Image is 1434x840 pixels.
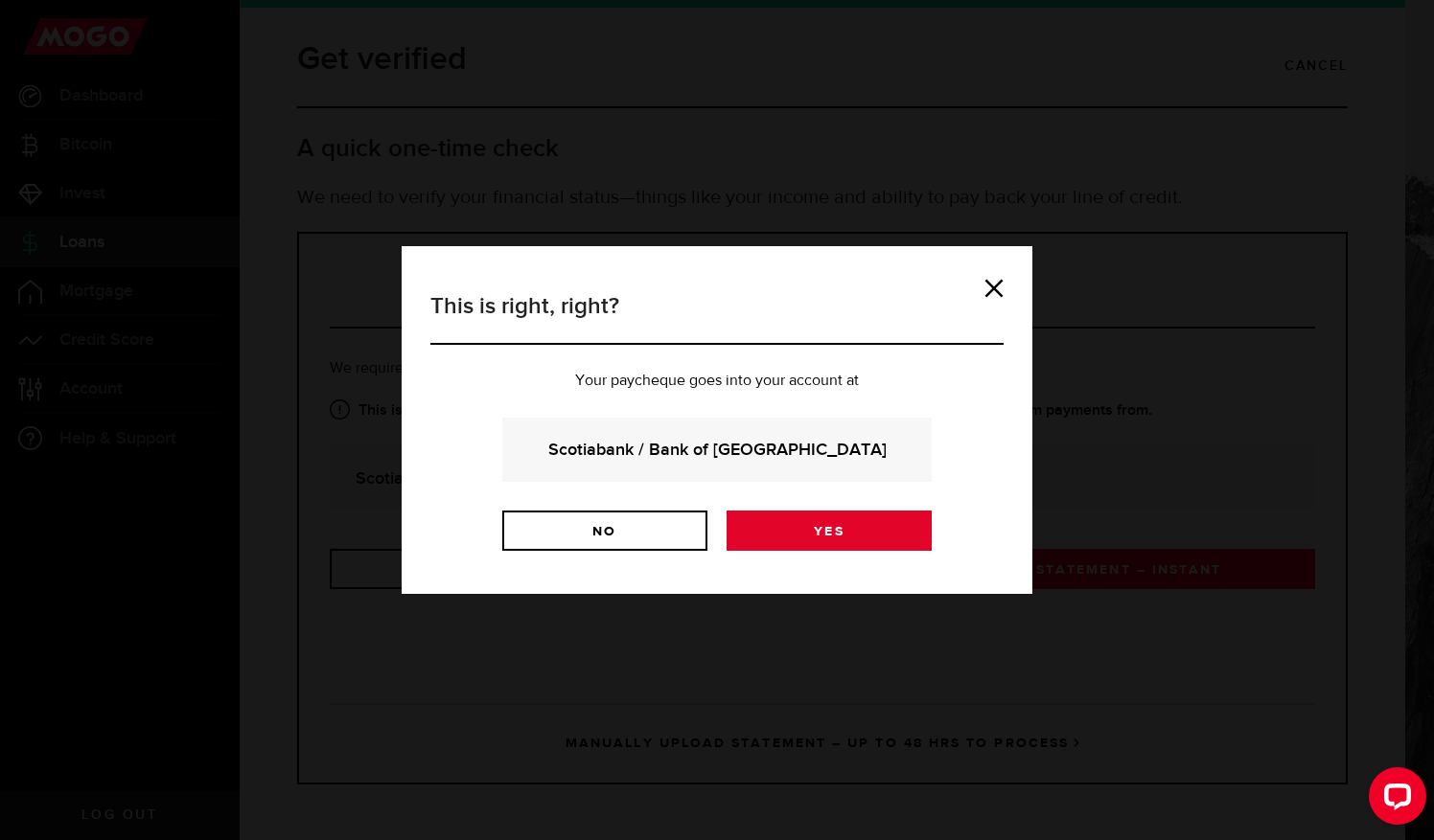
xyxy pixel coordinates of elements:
[528,437,906,463] strong: Scotiabank / Bank of [GEOGRAPHIC_DATA]
[502,511,707,551] a: No
[1353,760,1434,840] iframe: LiveChat chat widget
[727,511,932,551] a: Yes
[430,374,1004,389] p: Your paycheque goes into your account at
[430,289,1004,345] h3: This is right, right?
